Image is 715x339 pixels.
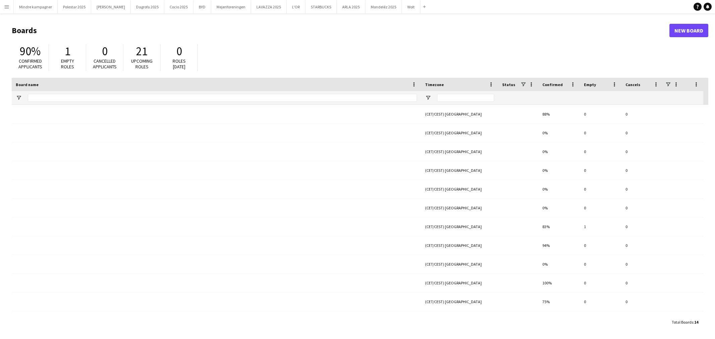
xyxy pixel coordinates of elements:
[425,82,444,87] span: Timezone
[421,199,498,217] div: (CET/CEST) [GEOGRAPHIC_DATA]
[621,236,663,255] div: 0
[131,0,164,13] button: Dagrofa 2025
[621,161,663,180] div: 0
[672,316,698,329] div: :
[621,105,663,123] div: 0
[621,217,663,236] div: 0
[538,255,580,273] div: 0%
[421,311,498,330] div: (CET/CEST) [GEOGRAPHIC_DATA]
[621,180,663,198] div: 0
[580,255,621,273] div: 0
[421,161,498,180] div: (CET/CEST) [GEOGRAPHIC_DATA]
[12,25,669,36] h1: Boards
[211,0,251,13] button: Mejeriforeningen
[421,274,498,292] div: (CET/CEST) [GEOGRAPHIC_DATA]
[337,0,365,13] button: ARLA 2025
[621,255,663,273] div: 0
[425,95,431,101] button: Open Filter Menu
[621,292,663,311] div: 0
[437,94,494,102] input: Timezone Filter Input
[538,311,580,330] div: 100%
[538,236,580,255] div: 94%
[538,274,580,292] div: 100%
[542,82,563,87] span: Confirmed
[164,0,193,13] button: Cocio 2025
[65,44,70,59] span: 1
[61,58,74,70] span: Empty roles
[580,180,621,198] div: 0
[58,0,91,13] button: Polestar 2025
[305,0,337,13] button: STARBUCKS
[580,199,621,217] div: 0
[580,311,621,330] div: 0
[538,124,580,142] div: 0%
[421,255,498,273] div: (CET/CEST) [GEOGRAPHIC_DATA]
[694,320,698,325] span: 14
[538,199,580,217] div: 0%
[580,142,621,161] div: 0
[538,217,580,236] div: 83%
[421,124,498,142] div: (CET/CEST) [GEOGRAPHIC_DATA]
[538,161,580,180] div: 0%
[621,311,663,330] div: 0
[91,0,131,13] button: [PERSON_NAME]
[402,0,420,13] button: Wolt
[14,0,58,13] button: Mindre kampagner
[580,236,621,255] div: 0
[580,292,621,311] div: 0
[136,44,147,59] span: 21
[18,58,42,70] span: Confirmed applicants
[102,44,108,59] span: 0
[16,82,39,87] span: Board name
[421,142,498,161] div: (CET/CEST) [GEOGRAPHIC_DATA]
[421,236,498,255] div: (CET/CEST) [GEOGRAPHIC_DATA]
[421,217,498,236] div: (CET/CEST) [GEOGRAPHIC_DATA]
[502,82,515,87] span: Status
[251,0,287,13] button: LAVAZZA 2025
[16,95,22,101] button: Open Filter Menu
[580,124,621,142] div: 0
[580,105,621,123] div: 0
[621,199,663,217] div: 0
[421,292,498,311] div: (CET/CEST) [GEOGRAPHIC_DATA]
[621,124,663,142] div: 0
[93,58,117,70] span: Cancelled applicants
[176,44,182,59] span: 0
[287,0,305,13] button: L'OR
[365,0,402,13] button: Mondeléz 2025
[131,58,153,70] span: Upcoming roles
[672,320,693,325] span: Total Boards
[580,161,621,180] div: 0
[621,142,663,161] div: 0
[580,274,621,292] div: 0
[421,105,498,123] div: (CET/CEST) [GEOGRAPHIC_DATA]
[669,24,708,37] a: New Board
[173,58,186,70] span: Roles [DATE]
[621,274,663,292] div: 0
[20,44,41,59] span: 90%
[580,217,621,236] div: 1
[625,82,640,87] span: Cancels
[584,82,596,87] span: Empty
[538,105,580,123] div: 88%
[538,142,580,161] div: 0%
[28,94,417,102] input: Board name Filter Input
[193,0,211,13] button: BYD
[538,180,580,198] div: 0%
[538,292,580,311] div: 75%
[421,180,498,198] div: (CET/CEST) [GEOGRAPHIC_DATA]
